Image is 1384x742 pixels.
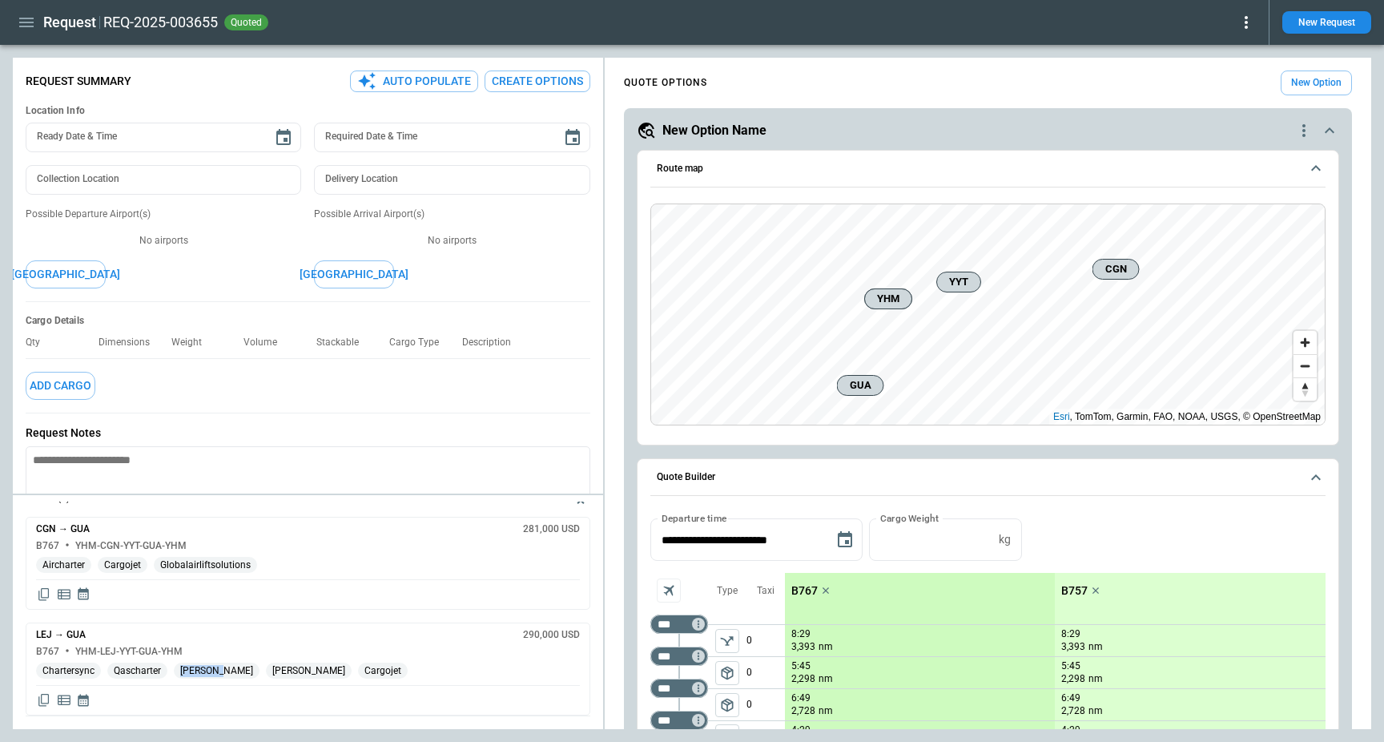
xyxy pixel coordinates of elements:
span: Chartersync [36,665,101,677]
button: Auto Populate [350,71,478,92]
h6: LEJ → GUA [36,630,86,640]
p: Possible Departure Airport(s) [26,208,301,221]
p: kg [999,533,1011,546]
p: nm [819,672,833,686]
span: package_2 [719,697,735,713]
button: left aligned [715,661,739,685]
span: Cargojet [98,559,147,571]
div: Too short [650,615,708,634]
p: 8:29 [791,628,811,640]
p: No airports [26,234,301,248]
canvas: Map [651,204,1325,425]
p: 3,393 [791,640,815,654]
span: package_2 [719,665,735,681]
div: Too short [650,711,708,730]
p: Stackable [316,337,372,349]
span: Type of sector [715,629,739,653]
span: Type of sector [715,693,739,717]
button: [GEOGRAPHIC_DATA] [26,260,106,288]
p: Possible Arrival Airport(s) [314,208,589,221]
button: New Request [1282,11,1371,34]
p: 0 [746,657,785,688]
button: left aligned [715,693,739,717]
span: [PERSON_NAME] [266,665,352,677]
div: quote-option-actions [1294,121,1314,140]
p: Qty [26,337,53,349]
span: Cargojet [358,665,408,677]
button: New Option [1281,71,1352,95]
p: 2,728 [791,704,815,718]
h6: B767 [36,541,59,551]
p: Weight [171,337,215,349]
span: YYT [943,274,974,290]
span: Display quote schedule [76,587,91,603]
span: Copy quote content [36,692,52,708]
button: [GEOGRAPHIC_DATA] [314,260,394,288]
p: B767 [791,584,818,598]
p: nm [819,640,833,654]
h6: Shared (2) [26,493,70,503]
p: Volume [243,337,290,349]
button: Quote Builder [650,459,1326,496]
div: Route map [650,204,1326,426]
span: [PERSON_NAME] [174,665,259,677]
h2: REQ-2025-003655 [103,13,218,32]
button: Zoom out [1293,354,1317,377]
span: Aircraft selection [657,579,681,603]
p: nm [1088,672,1103,686]
h6: Cargo Details [26,315,590,327]
p: 5:45 [791,660,811,672]
span: Copy quote content [36,587,52,603]
button: Choose date [557,122,589,154]
button: Route map [650,151,1326,188]
p: Request Summary [26,75,131,88]
p: Taxi [757,584,774,598]
p: Description [462,337,524,349]
p: 8:29 [1061,628,1080,640]
a: Esri [1053,411,1070,422]
p: 6:49 [1061,692,1080,704]
button: left aligned [715,629,739,653]
p: Cargo Type [389,337,452,349]
p: 2,728 [1061,704,1085,718]
p: 0 [746,625,785,656]
button: Zoom in [1293,331,1317,354]
p: B757 [1061,584,1088,598]
p: nm [819,704,833,718]
p: 5:45 [1061,660,1080,672]
h6: YHM-LEJ-YYT-GUA-YHM [75,647,183,657]
span: Display quote schedule [76,692,91,708]
p: 2,298 [791,672,815,686]
span: Aircharter [36,559,91,571]
span: Type of sector [715,661,739,685]
button: Choose date [268,122,300,154]
h6: 290,000 USD [523,630,580,640]
p: 4:29 [1061,724,1080,736]
p: 2,298 [1061,672,1085,686]
div: Too short [650,679,708,698]
p: Dimensions [99,337,163,349]
button: Choose date, selected date is Sep 2, 2025 [829,524,861,556]
div: Too short [650,647,708,666]
p: No airports [314,234,589,248]
span: Qascharter [107,665,167,677]
p: 6:49 [791,692,811,704]
p: 0 [746,689,785,720]
span: quoted [227,17,265,28]
span: Display detailed quote content [56,587,72,603]
p: 3,393 [1061,640,1085,654]
label: Departure time [662,511,727,525]
div: , TomTom, Garmin, FAO, NOAA, USGS, © OpenStreetMap [1053,409,1321,425]
button: New Option Namequote-option-actions [637,121,1339,140]
p: Request Notes [26,426,590,440]
p: 4:29 [791,724,811,736]
span: Display detailed quote content [56,692,72,708]
h6: B767 [36,647,59,657]
span: CGN [1099,261,1132,277]
p: nm [1088,640,1103,654]
h6: Location Info [26,105,590,117]
button: Create Options [485,71,590,92]
h6: 281,000 USD [523,524,580,534]
h6: YHM-CGN-YYT-GUA-YHM [75,541,187,551]
p: nm [1088,704,1103,718]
